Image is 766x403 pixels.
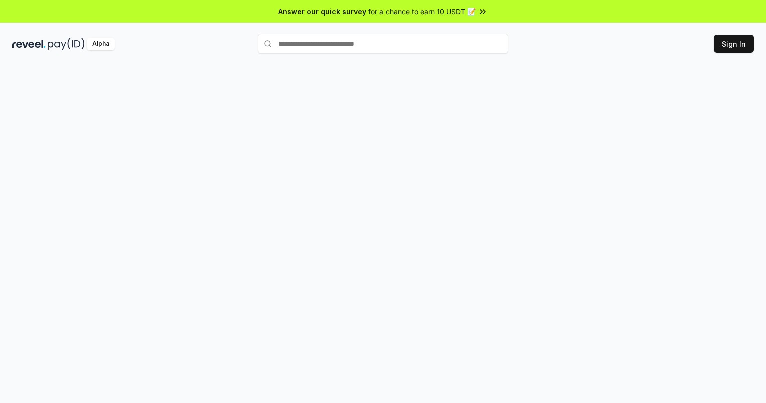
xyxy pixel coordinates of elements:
span: Answer our quick survey [278,6,366,17]
img: reveel_dark [12,38,46,50]
button: Sign In [714,35,754,53]
img: pay_id [48,38,85,50]
span: for a chance to earn 10 USDT 📝 [368,6,476,17]
div: Alpha [87,38,115,50]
